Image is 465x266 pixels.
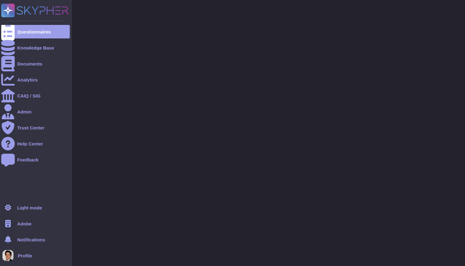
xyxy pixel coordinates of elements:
div: Documents [17,62,42,66]
a: CAIQ / SIG [1,89,70,102]
div: Questionnaires [17,30,51,34]
div: Light mode [17,205,42,210]
span: Profile [18,253,32,258]
a: Admin [1,105,70,118]
a: Analytics [1,73,70,86]
a: Documents [1,57,70,70]
div: Help Center [17,141,43,146]
a: Knowledge Base [1,41,70,54]
img: user [2,250,14,261]
div: Feedback [17,157,38,162]
div: Trust Center [17,125,44,130]
span: Notifications [17,237,45,242]
div: CAIQ / SIG [17,93,41,98]
div: Admin [17,109,32,114]
div: Analytics [17,77,38,82]
a: Help Center [1,137,70,150]
div: Knowledge Base [17,46,54,50]
button: user [1,249,18,262]
span: Adobe [17,221,32,226]
a: Feedback [1,153,70,166]
a: Questionnaires [1,25,70,38]
a: Trust Center [1,121,70,134]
